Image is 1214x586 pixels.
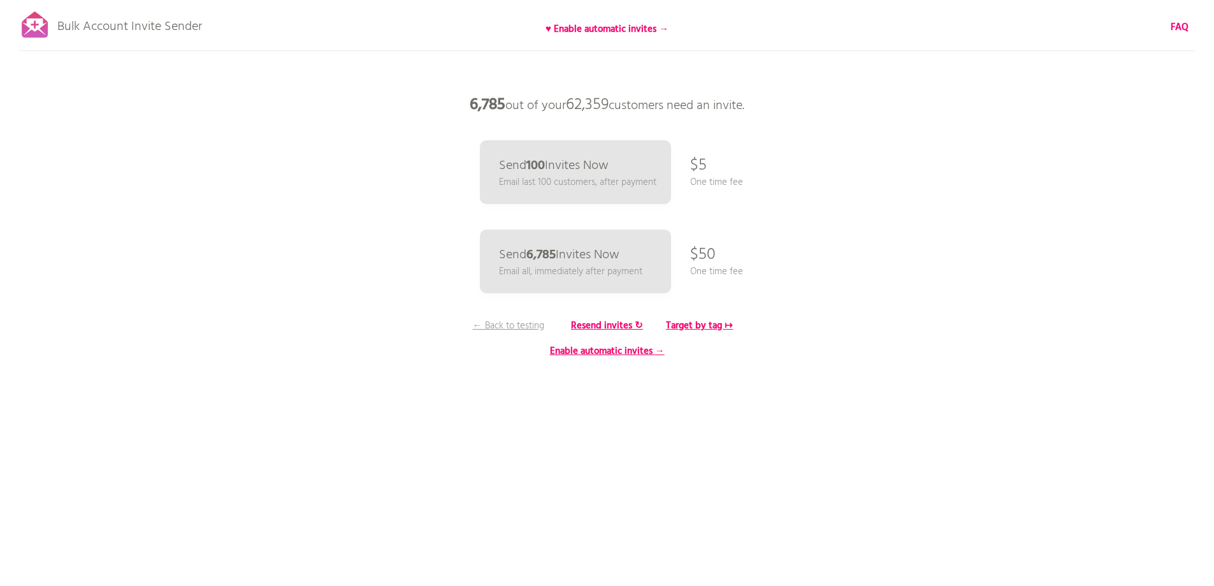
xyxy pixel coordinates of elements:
[690,147,707,185] p: $5
[499,159,609,172] p: Send Invites Now
[566,92,609,118] span: 62,359
[499,249,619,261] p: Send Invites Now
[690,175,743,189] p: One time fee
[470,92,505,118] b: 6,785
[461,319,556,333] p: ← Back to testing
[550,344,665,359] b: Enable automatic invites →
[480,230,671,293] a: Send6,785Invites Now Email all, immediately after payment
[546,22,668,37] b: ♥ Enable automatic invites →
[480,140,671,204] a: Send100Invites Now Email last 100 customers, after payment
[416,86,798,124] p: out of your customers need an invite.
[1171,20,1189,35] b: FAQ
[526,156,545,176] b: 100
[690,265,743,279] p: One time fee
[499,265,642,279] p: Email all, immediately after payment
[571,318,643,333] b: Resend invites ↻
[526,245,556,265] b: 6,785
[1171,20,1189,34] a: FAQ
[690,236,716,274] p: $50
[666,318,733,333] b: Target by tag ↦
[57,8,202,40] p: Bulk Account Invite Sender
[499,175,656,189] p: Email last 100 customers, after payment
